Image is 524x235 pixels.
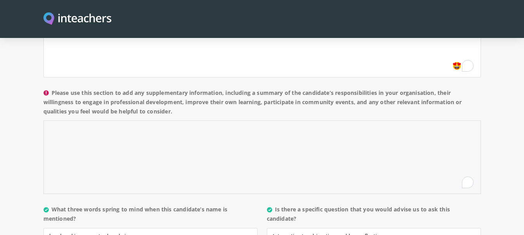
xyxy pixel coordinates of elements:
label: Please use this section to add any supplementary information, including a summary of the candidat... [43,88,481,121]
img: Inteachers [43,12,112,26]
a: Visit this site's homepage [43,12,112,26]
textarea: To enrich screen reader interactions, please activate Accessibility in Grammarly extension settings [43,120,481,194]
label: Is there a specific question that you would advise us to ask this candidate? [267,205,481,228]
label: What three words spring to mind when this candidate’s name is mentioned? [43,205,258,228]
textarea: To enrich screen reader interactions, please activate Accessibility in Grammarly extension settings [43,4,481,77]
